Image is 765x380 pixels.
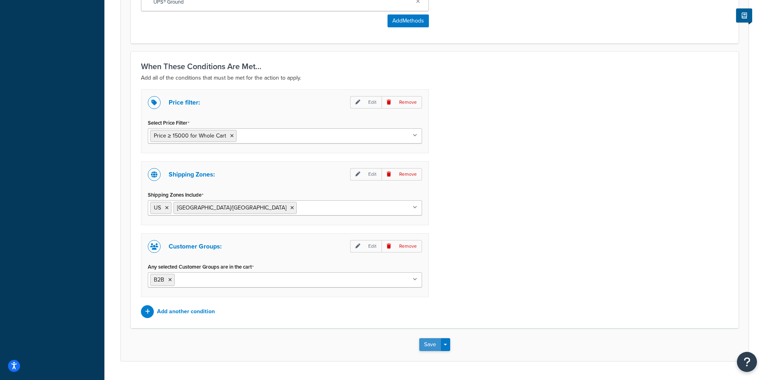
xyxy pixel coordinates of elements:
p: Edit [350,96,381,109]
label: Shipping Zones Include [148,192,204,198]
p: Add all of the conditions that must be met for the action to apply. [141,73,728,83]
p: Remove [381,240,422,253]
h3: When These Conditions Are Met... [141,62,728,71]
label: Any selected Customer Groups are in the cart [148,264,254,270]
span: B2B [154,275,164,284]
button: Open Resource Center [737,352,757,372]
span: [GEOGRAPHIC_DATA]/[GEOGRAPHIC_DATA] [177,203,286,212]
p: Edit [350,168,381,181]
p: Customer Groups: [169,241,222,252]
p: Remove [381,96,422,109]
button: AddMethods [388,14,429,27]
span: Price ≥ 15000 for Whole Cart [154,131,226,140]
p: Remove [381,168,422,181]
label: Select Price Filter [148,120,190,126]
button: Show Help Docs [736,8,752,23]
p: Shipping Zones: [169,169,215,180]
p: Add another condition [157,306,215,317]
button: Save [419,338,441,351]
p: Price filter: [169,97,200,108]
span: US [154,203,161,212]
p: Edit [350,240,381,253]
